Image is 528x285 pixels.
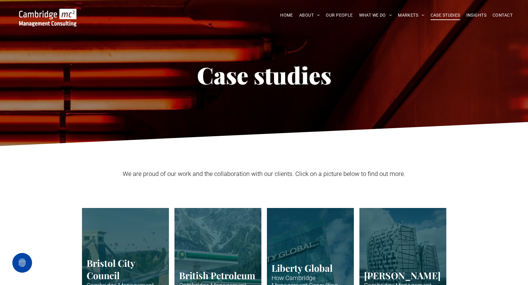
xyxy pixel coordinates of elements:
a: ABOUT [296,10,323,20]
a: INSIGHTS [463,10,489,20]
a: Your Business Transformed | Cambridge Management Consulting [19,10,76,16]
a: HOME [277,10,296,20]
img: Go to Homepage [19,9,76,26]
span: We are proud of our work and the collaboration with our clients. Click on a picture below to find... [123,170,405,177]
span: Case studies [197,59,331,90]
a: WHAT WE DO [356,10,395,20]
a: OUR PEOPLE [323,10,356,20]
a: CONTACT [489,10,516,20]
a: CASE STUDIES [428,10,463,20]
a: MARKETS [395,10,427,20]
